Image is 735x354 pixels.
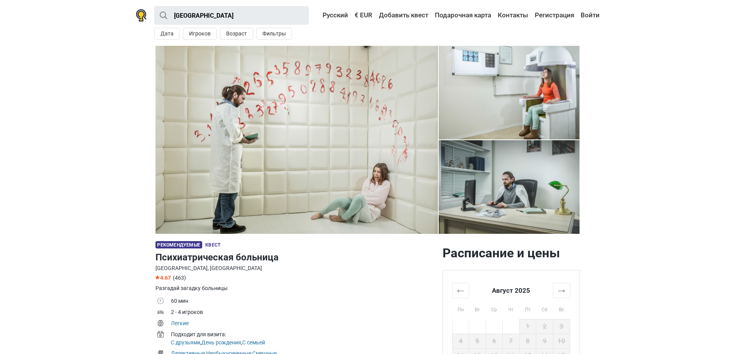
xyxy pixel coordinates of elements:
td: 8 [519,334,536,348]
td: 9 [536,334,553,348]
th: Август 2025 [469,283,553,298]
a: Психиатрическая больница photo 4 [439,140,580,234]
img: Nowescape logo [136,9,147,22]
a: Добавить квест [377,8,430,22]
span: Квест [205,242,220,248]
a: Психиатрическая больница photo 3 [439,46,580,139]
span: (463) [173,275,186,281]
th: ← [452,283,469,298]
a: Регистрация [533,8,576,22]
div: Подходит для визита: [171,331,436,339]
h1: Психиатрическая больница [155,250,436,264]
td: 2 - 4 игроков [171,307,436,319]
a: Легкие [171,320,189,326]
td: 7 [503,334,520,348]
th: Ср [486,298,503,319]
img: Психиатрическая больница photo 9 [155,46,438,234]
td: 60 мин [171,296,436,307]
th: → [553,283,570,298]
button: Фильтры [256,28,292,40]
h2: Расписание и цены [443,245,580,261]
a: Психиатрическая больница photo 8 [155,46,438,234]
th: Вс [553,298,570,319]
img: Психиатрическая больница photo 5 [439,140,580,234]
div: Разгадай загадку больницы [155,284,436,292]
td: 3 [553,319,570,334]
th: Пт [519,298,536,319]
a: С друзьями [171,339,200,346]
a: С семьей [242,339,265,346]
div: [GEOGRAPHIC_DATA], [GEOGRAPHIC_DATA] [155,264,436,272]
td: 1 [519,319,536,334]
th: Вт [469,298,486,319]
td: 4 [452,334,469,348]
th: Пн [452,298,469,319]
span: 4.67 [155,275,171,281]
a: € EUR [353,8,374,22]
img: Star [155,275,159,279]
a: Контакты [496,8,530,22]
button: Игроков [183,28,217,40]
span: Рекомендуемые [155,241,202,248]
a: День рождения [201,339,241,346]
img: Психиатрическая больница photo 4 [439,46,580,139]
td: 6 [486,334,503,348]
button: Дата [154,28,180,40]
input: Попробуйте “Лондон” [154,6,309,25]
th: Чт [503,298,520,319]
a: Войти [579,8,600,22]
td: 2 [536,319,553,334]
th: Сб [536,298,553,319]
img: Русский [317,13,323,18]
td: , , [171,330,436,349]
td: 10 [553,334,570,348]
td: 5 [469,334,486,348]
a: Русский [315,8,350,22]
a: Подарочная карта [433,8,493,22]
button: Возраст [220,28,253,40]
